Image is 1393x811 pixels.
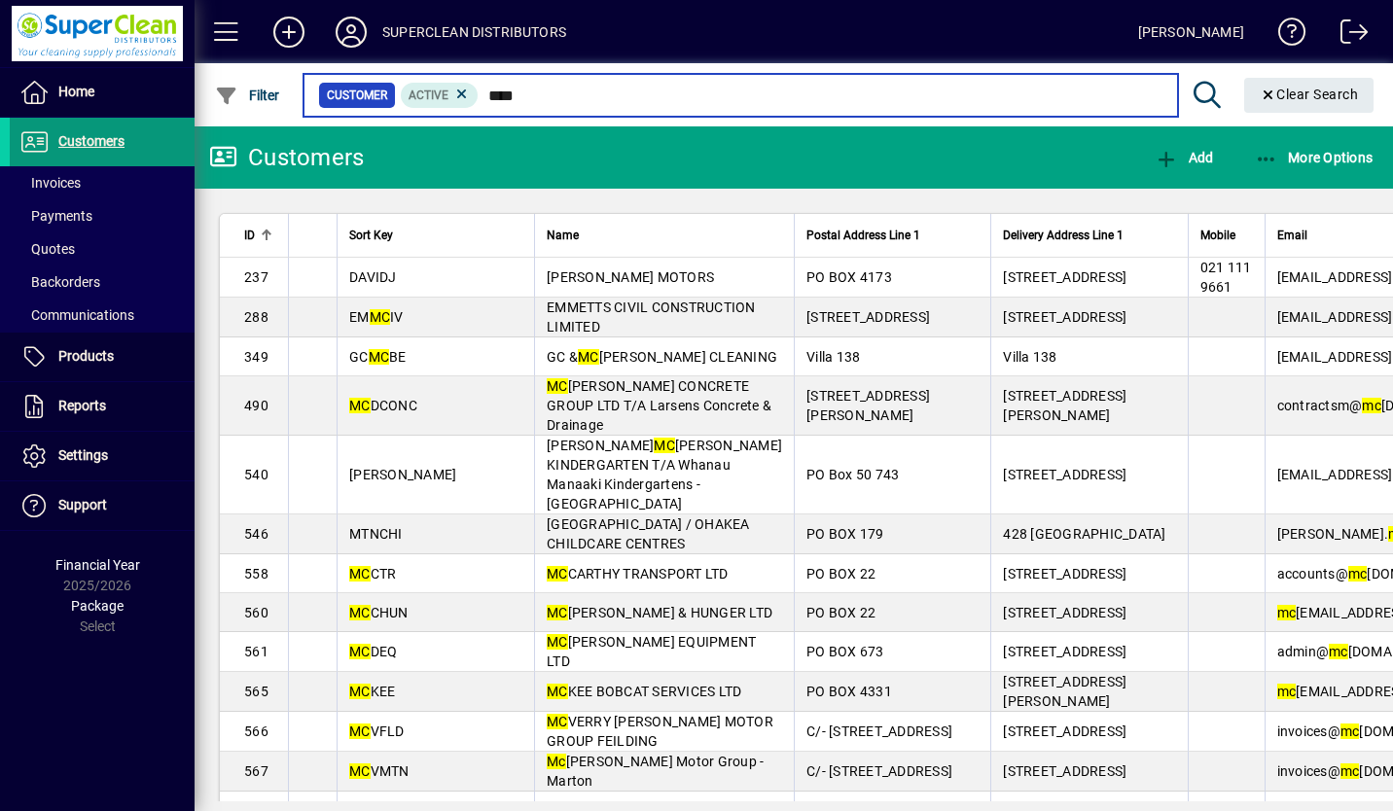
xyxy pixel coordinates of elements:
[244,225,255,246] span: ID
[58,447,108,463] span: Settings
[244,566,268,582] span: 558
[806,467,899,482] span: PO Box 50 743
[349,398,417,413] span: DCONC
[578,349,599,365] em: MC
[1003,723,1126,739] span: [STREET_ADDRESS]
[349,566,371,582] em: MC
[401,83,479,108] mat-chip: Activation Status: Active
[369,349,390,365] em: MC
[1260,87,1359,102] span: Clear Search
[349,526,403,542] span: MTNCHI
[547,714,773,749] span: VERRY [PERSON_NAME] MOTOR GROUP FEILDING
[1003,349,1056,365] span: Villa 138
[19,175,81,191] span: Invoices
[547,516,750,551] span: [GEOGRAPHIC_DATA] / OHAKEA CHILDCARE CENTRES
[349,566,396,582] span: CTR
[349,349,407,365] span: GC BE
[58,133,125,149] span: Customers
[10,232,195,265] a: Quotes
[1250,140,1378,175] button: More Options
[58,497,107,512] span: Support
[215,88,280,103] span: Filter
[349,723,405,739] span: VFLD
[806,349,860,365] span: Villa 138
[806,684,892,699] span: PO BOX 4331
[1003,467,1126,482] span: [STREET_ADDRESS]
[547,634,756,669] span: [PERSON_NAME] EQUIPMENT LTD
[1255,150,1374,165] span: More Options
[547,634,568,650] em: MC
[244,763,268,779] span: 567
[58,398,106,413] span: Reports
[806,566,875,582] span: PO BOX 22
[349,763,371,779] em: MC
[1277,684,1297,699] em: mc
[1003,763,1126,779] span: [STREET_ADDRESS]
[547,754,764,789] span: [PERSON_NAME] Motor Group - Marton
[1340,763,1360,779] em: mc
[1244,78,1375,113] button: Clear
[244,398,268,413] span: 490
[19,274,100,290] span: Backorders
[10,166,195,199] a: Invoices
[382,17,566,48] div: SUPERCLEAN DISTRIBUTORS
[244,269,268,285] span: 237
[10,382,195,431] a: Reports
[327,86,387,105] span: Customer
[806,723,952,739] span: C/- [STREET_ADDRESS]
[19,208,92,224] span: Payments
[1150,140,1218,175] button: Add
[547,225,579,246] span: Name
[349,723,371,739] em: MC
[654,438,675,453] em: MC
[806,388,930,423] span: [STREET_ADDRESS][PERSON_NAME]
[244,467,268,482] span: 540
[1264,4,1306,67] a: Knowledge Base
[58,84,94,99] span: Home
[1362,398,1381,413] em: mc
[71,598,124,614] span: Package
[806,309,930,325] span: [STREET_ADDRESS]
[349,309,404,325] span: EM IV
[349,644,371,659] em: MC
[244,526,268,542] span: 546
[806,526,884,542] span: PO BOX 179
[10,199,195,232] a: Payments
[547,300,756,335] span: EMMETTS CIVIL CONSTRUCTION LIMITED
[806,763,952,779] span: C/- [STREET_ADDRESS]
[244,225,276,246] div: ID
[320,15,382,50] button: Profile
[19,307,134,323] span: Communications
[349,684,371,699] em: MC
[1329,644,1348,659] em: mc
[806,644,884,659] span: PO BOX 673
[10,333,195,381] a: Products
[349,467,456,482] span: [PERSON_NAME]
[547,605,772,620] span: [PERSON_NAME] & HUNGER LTD
[806,269,892,285] span: PO BOX 4173
[1155,150,1213,165] span: Add
[244,644,268,659] span: 561
[547,684,568,699] em: MC
[1003,388,1126,423] span: [STREET_ADDRESS][PERSON_NAME]
[244,684,268,699] span: 565
[1277,225,1307,246] span: Email
[1003,566,1126,582] span: [STREET_ADDRESS]
[547,566,729,582] span: CARTHY TRANSPORT LTD
[1326,4,1369,67] a: Logout
[349,684,395,699] span: KEE
[349,269,397,285] span: DAVIDJ
[1277,605,1297,620] em: mc
[244,349,268,365] span: 349
[547,378,568,394] em: MC
[10,432,195,480] a: Settings
[547,714,568,729] em: MC
[349,644,397,659] span: DEQ
[806,605,875,620] span: PO BOX 22
[1003,225,1124,246] span: Delivery Address Line 1
[1003,526,1165,542] span: 428 [GEOGRAPHIC_DATA]
[244,309,268,325] span: 288
[1138,17,1244,48] div: [PERSON_NAME]
[349,605,409,620] span: CHUN
[1003,644,1126,659] span: [STREET_ADDRESS]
